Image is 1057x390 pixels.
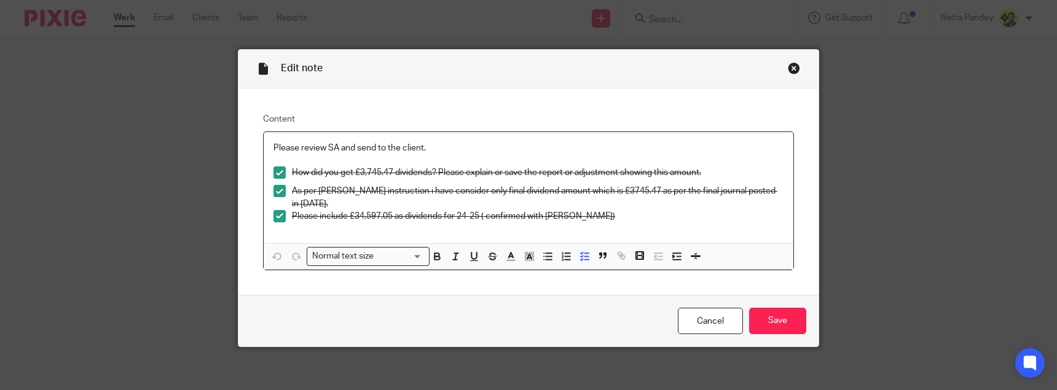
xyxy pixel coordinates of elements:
[292,210,784,222] p: Please include £34,597.05 as dividends for 24-25 ( confirmed with [PERSON_NAME])
[678,308,743,334] a: Cancel
[281,63,323,73] span: Edit note
[273,142,784,154] p: Please review SA and send to the client.
[749,308,806,334] input: Save
[310,250,377,263] span: Normal text size
[292,185,784,210] p: As per [PERSON_NAME] instruction i have consider only final dividend amount which is £3745.47 as ...
[263,113,794,125] label: Content
[292,166,784,179] p: How did you get £3,745.47 dividends? Please explain or save the report or adjustment showing this...
[788,62,800,74] div: Close this dialog window
[307,247,430,266] div: Search for option
[378,250,422,263] input: Search for option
